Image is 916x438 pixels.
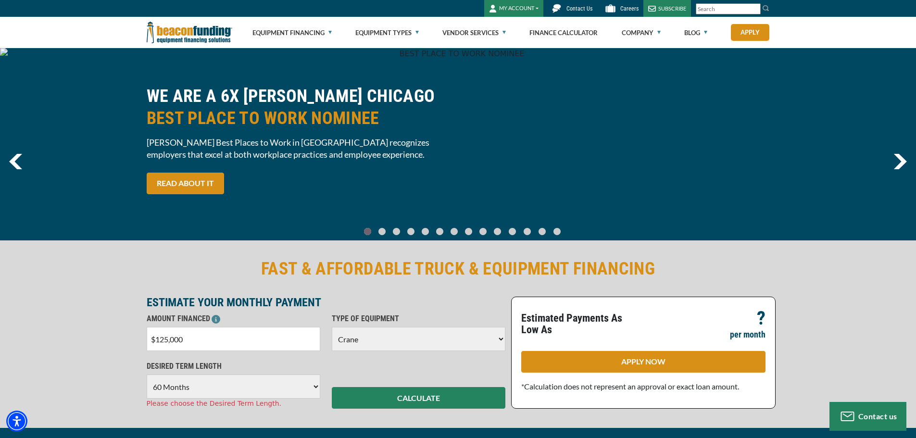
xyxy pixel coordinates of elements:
div: Please choose the Desired Term Length. [147,399,320,409]
img: Search [762,4,770,12]
span: [PERSON_NAME] Best Places to Work in [GEOGRAPHIC_DATA] recognizes employers that excel at both wo... [147,137,452,161]
a: Company [622,17,661,48]
a: previous [9,154,22,169]
p: Estimated Payments As Low As [521,313,638,336]
a: Go To Slide 12 [536,227,548,236]
img: Left Navigator [9,154,22,169]
a: Go To Slide 3 [405,227,417,236]
a: Apply [731,24,769,41]
h2: FAST & AFFORDABLE TRUCK & EQUIPMENT FINANCING [147,258,770,280]
p: ? [757,313,765,324]
a: Go To Slide 5 [434,227,446,236]
span: Careers [620,5,639,12]
p: DESIRED TERM LENGTH [147,361,320,372]
button: CALCULATE [332,387,505,409]
p: per month [730,329,765,340]
p: ESTIMATE YOUR MONTHLY PAYMENT [147,297,505,308]
a: Equipment Financing [252,17,332,48]
button: Contact us [829,402,906,431]
a: Equipment Types [355,17,419,48]
a: Go To Slide 1 [376,227,388,236]
a: Blog [684,17,707,48]
span: BEST PLACE TO WORK NOMINEE [147,107,452,129]
span: Contact us [858,412,897,421]
input: Search [696,3,761,14]
a: next [893,154,907,169]
a: Vendor Services [442,17,506,48]
a: Clear search text [751,5,758,13]
h2: WE ARE A 6X [PERSON_NAME] CHICAGO [147,85,452,129]
a: READ ABOUT IT [147,173,224,194]
span: Contact Us [566,5,592,12]
a: Go To Slide 11 [521,227,533,236]
span: *Calculation does not represent an approval or exact loan amount. [521,382,739,391]
div: Accessibility Menu [6,411,27,432]
img: Beacon Funding Corporation logo [147,17,232,48]
a: Go To Slide 4 [420,227,431,236]
a: Go To Slide 0 [362,227,374,236]
a: Go To Slide 8 [477,227,489,236]
a: Finance Calculator [529,17,598,48]
img: Right Navigator [893,154,907,169]
a: Go To Slide 9 [492,227,503,236]
a: APPLY NOW [521,351,765,373]
p: TYPE OF EQUIPMENT [332,313,505,325]
p: AMOUNT FINANCED [147,313,320,325]
a: Go To Slide 10 [506,227,518,236]
input: $ [147,327,320,351]
a: Go To Slide 13 [551,227,563,236]
a: Go To Slide 2 [391,227,402,236]
a: Go To Slide 6 [449,227,460,236]
a: Go To Slide 7 [463,227,475,236]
